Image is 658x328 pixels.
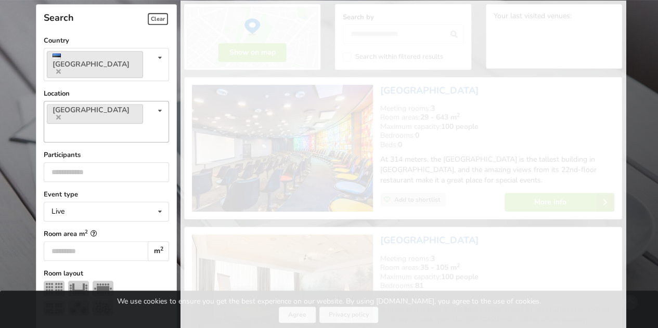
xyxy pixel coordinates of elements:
[148,241,169,261] div: m
[44,150,169,160] label: Participants
[44,268,169,279] label: Room layout
[85,228,88,235] sup: 2
[44,11,74,24] span: Search
[47,104,143,124] a: [GEOGRAPHIC_DATA]
[148,13,168,25] span: Clear
[44,35,169,46] label: Country
[51,208,64,215] div: Live
[68,281,89,296] img: U-shape
[44,88,169,99] label: Location
[47,51,143,78] a: [GEOGRAPHIC_DATA]
[160,245,163,253] sup: 2
[93,281,113,296] img: Boardroom
[44,189,169,200] label: Event type
[44,229,169,239] label: Room area m
[44,281,64,296] img: Theater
